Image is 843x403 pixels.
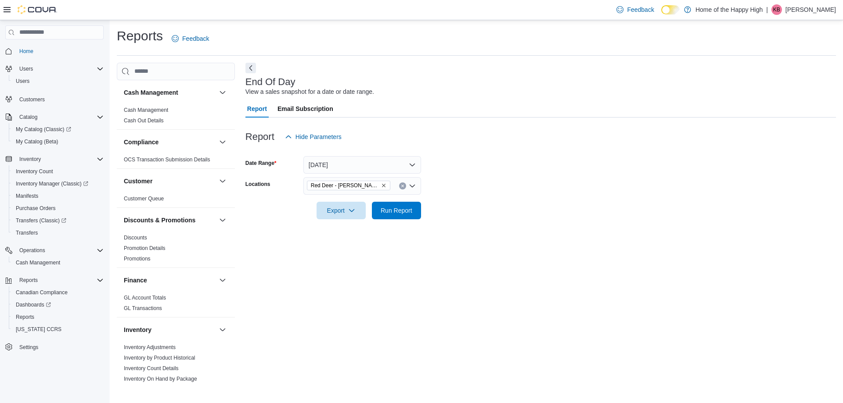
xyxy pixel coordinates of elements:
span: Purchase Orders [16,205,56,212]
a: Inventory On Hand by Package [124,376,197,382]
a: GL Transactions [124,305,162,311]
a: Inventory Manager (Classic) [12,178,92,189]
button: Cash Management [124,88,216,97]
button: Customer [124,177,216,185]
div: Kelci Brenna [771,4,782,15]
span: Inventory Count [12,166,104,177]
span: Inventory by Product Historical [124,354,195,361]
a: Discounts [124,235,147,241]
a: Promotion Details [124,245,166,251]
p: | [766,4,768,15]
a: My Catalog (Classic) [9,123,107,136]
button: Inventory [217,325,228,335]
button: Reports [16,275,41,285]
button: Compliance [124,138,216,146]
button: Reports [9,311,107,323]
span: Users [19,65,33,72]
input: Dark Mode [661,5,680,14]
span: Promotions [124,255,151,262]
span: Washington CCRS [12,324,104,335]
h1: Reports [117,27,163,45]
span: Canadian Compliance [12,287,104,298]
span: Inventory Count Details [124,365,179,372]
span: GL Transactions [124,305,162,312]
button: [US_STATE] CCRS [9,323,107,335]
span: GL Account Totals [124,294,166,301]
a: Transfers (Classic) [12,215,70,226]
div: Cash Management [117,105,235,129]
span: Transfers (Classic) [16,217,66,224]
a: Reports [12,312,38,322]
span: Operations [19,247,45,254]
button: Purchase Orders [9,202,107,214]
h3: Cash Management [124,88,178,97]
a: My Catalog (Classic) [12,124,75,135]
div: Compliance [117,154,235,168]
div: Customer [117,193,235,207]
a: My Catalog (Beta) [12,136,62,147]
button: Reports [2,274,107,286]
span: Discounts [124,234,147,241]
a: Purchase Orders [12,203,59,214]
h3: Compliance [124,138,159,146]
span: Inventory Adjustments [124,344,176,351]
a: Manifests [12,191,42,201]
span: My Catalog (Classic) [16,126,71,133]
button: Customers [2,93,107,105]
a: Canadian Compliance [12,287,71,298]
span: Catalog [19,114,37,121]
span: Email Subscription [277,100,333,118]
button: Transfers [9,227,107,239]
span: Hide Parameters [295,132,342,141]
button: Finance [217,275,228,285]
span: Users [16,64,104,74]
span: Reports [16,314,34,321]
span: Cash Out Details [124,117,164,124]
span: Feedback [627,5,654,14]
button: Discounts & Promotions [124,216,216,225]
span: Home [16,46,104,57]
button: Inventory [124,325,216,334]
button: [DATE] [303,156,421,174]
span: Dark Mode [661,14,662,15]
a: Customer Queue [124,196,164,202]
button: Finance [124,276,216,285]
span: Canadian Compliance [16,289,68,296]
span: Cash Management [124,107,168,114]
span: Customer Queue [124,195,164,202]
span: Purchase Orders [12,203,104,214]
span: Transfers [16,229,38,236]
nav: Complex example [5,41,104,376]
button: Catalog [16,112,41,122]
button: Clear input [399,182,406,189]
h3: Report [245,132,274,142]
a: Inventory Manager (Classic) [9,178,107,190]
span: Reports [19,277,38,284]
button: Open list of options [409,182,416,189]
span: Operations [16,245,104,256]
a: Inventory by Product Historical [124,355,195,361]
span: My Catalog (Beta) [12,136,104,147]
h3: Customer [124,177,152,185]
span: Home [19,48,33,55]
button: Operations [2,244,107,257]
span: Users [12,76,104,86]
a: Users [12,76,33,86]
img: Cova [18,5,57,14]
a: Transfers (Classic) [9,214,107,227]
a: Cash Management [124,107,168,113]
button: Cash Management [9,257,107,269]
span: My Catalog (Beta) [16,138,58,145]
button: Run Report [372,202,421,219]
h3: Finance [124,276,147,285]
button: Compliance [217,137,228,147]
span: Reports [16,275,104,285]
span: Customers [16,93,104,104]
a: Settings [16,342,42,353]
span: Cash Management [16,259,60,266]
button: Discounts & Promotions [217,215,228,225]
span: Red Deer - Dawson Centre - Fire & Flower [307,181,390,190]
a: [US_STATE] CCRS [12,324,65,335]
a: Cash Management [12,257,64,268]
